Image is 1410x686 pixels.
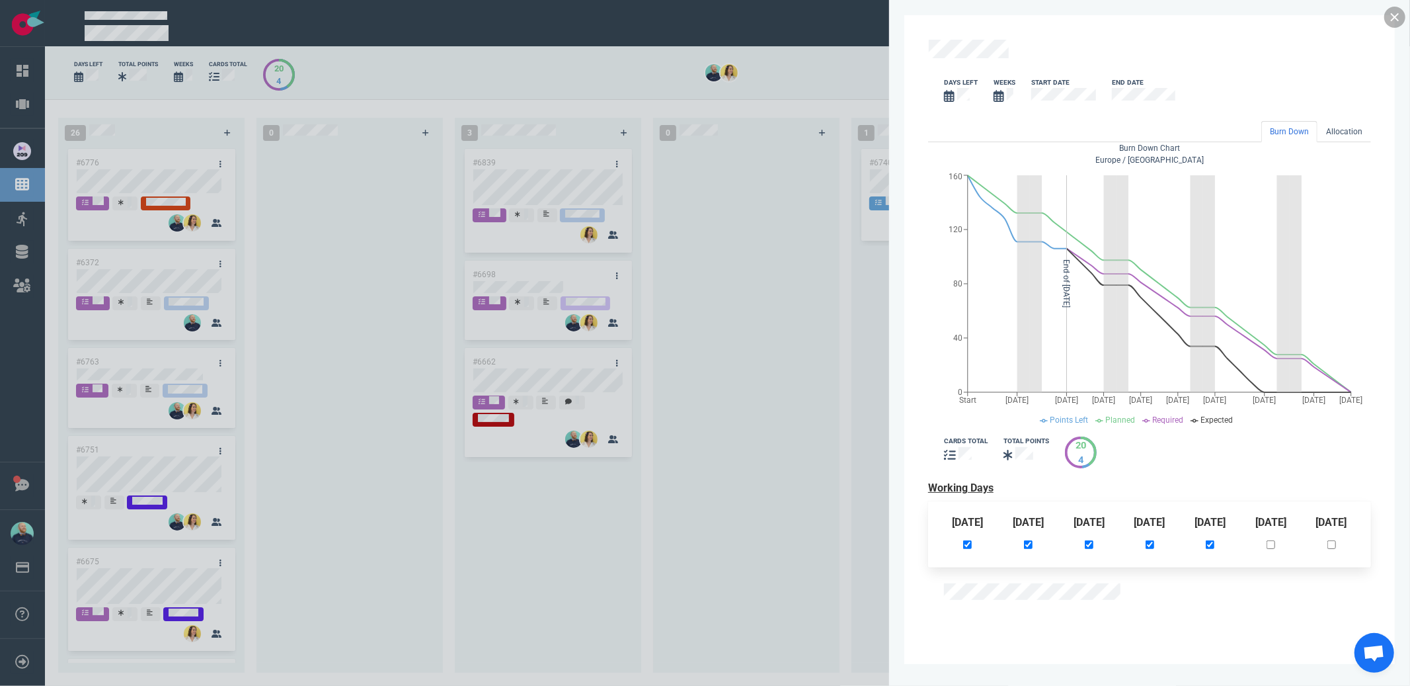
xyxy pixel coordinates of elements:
tspan: Start [959,396,976,406]
label: [DATE] [1013,515,1044,531]
tspan: End of [DATE] [1062,260,1071,308]
label: Working Days [928,480,1371,496]
tspan: [DATE] [1204,396,1227,406]
div: cards total [944,436,988,446]
div: Total Points [1003,436,1049,446]
a: Burn Down [1261,121,1317,142]
div: 20 [1076,438,1086,452]
label: [DATE] [952,515,983,531]
tspan: 0 [958,388,962,398]
tspan: [DATE] [1005,396,1029,406]
div: End Date [1112,77,1175,87]
tspan: 160 [949,173,962,182]
span: Required [1153,415,1184,425]
div: Europe / [GEOGRAPHIC_DATA] [928,142,1371,169]
div: Weeks [994,77,1015,87]
tspan: 120 [949,226,962,235]
tspan: [DATE] [1167,396,1190,406]
span: Burn Down Chart [1119,144,1180,153]
label: [DATE] [1134,515,1165,531]
div: Start Date [1031,77,1096,87]
div: Ouvrir le chat [1354,633,1394,673]
div: days left [944,77,978,87]
tspan: 40 [953,334,962,343]
a: Allocation [1317,121,1371,142]
tspan: [DATE] [1129,396,1152,406]
tspan: [DATE] [1302,396,1325,406]
span: Planned [1106,415,1136,425]
tspan: [DATE] [1253,396,1276,406]
span: Expected [1201,415,1234,425]
label: [DATE] [1255,515,1286,531]
tspan: [DATE] [1092,396,1115,406]
label: [DATE] [1074,515,1105,531]
span: Points Left [1050,415,1089,425]
tspan: 80 [953,280,962,289]
tspan: [DATE] [1055,396,1078,406]
label: [DATE] [1195,515,1226,531]
tspan: [DATE] [1340,396,1363,406]
label: [DATE] [1316,515,1347,531]
div: 4 [1076,452,1086,467]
